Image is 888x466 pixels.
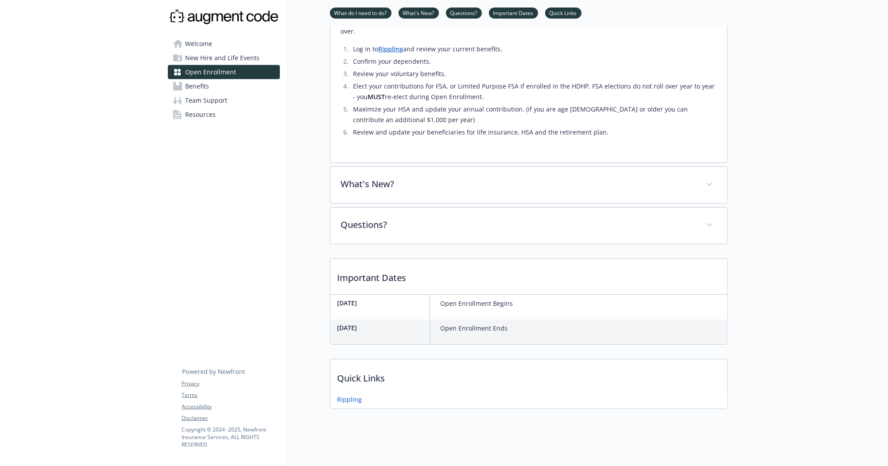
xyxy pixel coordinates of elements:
p: Open Enrollment Ends [441,323,508,334]
p: Open Enrollment is ACTIVE, meaning you MUST log in and make your benefit elections for the next y... [341,15,717,37]
a: Open Enrollment [168,65,280,79]
a: Terms [182,391,279,399]
a: Quick Links [545,8,582,17]
a: Rippling [337,395,362,404]
a: Disclaimer [182,414,279,422]
a: Rippling [378,45,403,53]
a: Questions? [446,8,482,17]
span: Benefits [186,79,209,93]
a: Team Support [168,93,280,108]
span: New Hire and Life Events [186,51,260,65]
a: Important Dates [489,8,538,17]
span: Welcome [186,37,213,51]
a: New Hire and Life Events [168,51,280,65]
a: Privacy [182,380,279,388]
p: Open Enrollment Begins [441,298,513,309]
li: Confirm your dependents. [351,56,717,67]
p: Important Dates [330,259,727,292]
span: Team Support [186,93,228,108]
a: What's New? [399,8,439,17]
div: Questions? [330,208,727,244]
a: Accessibility [182,403,279,411]
a: Resources [168,108,280,122]
li: Review your voluntary benefits. [351,69,717,79]
p: What's New? [341,177,695,191]
a: Benefits [168,79,280,93]
p: [DATE] [337,298,426,308]
li: Review and update your beneficiaries for life insurance, HSA and the retirement plan. [351,127,717,138]
p: Copyright © 2024 - 2025 , Newfront Insurance Services, ALL RIGHTS RESERVED [182,426,279,448]
p: [DATE] [337,323,426,332]
p: Quick Links [330,359,727,392]
strong: MUST [368,92,385,101]
li: Maximize your HSA and update your annual contribution. (if you are age [DEMOGRAPHIC_DATA] or olde... [351,104,717,125]
li: Log in to and review your current benefits. [351,44,717,54]
span: Open Enrollment [186,65,237,79]
p: Questions? [341,218,695,231]
a: Welcome [168,37,280,51]
a: What do I need to do? [330,8,392,17]
div: What's New? [330,167,727,203]
li: Elect your contributions for FSA, or Limited Purpose FSA if enrolled in the HDHP. FSA elections d... [351,81,717,102]
span: Resources [186,108,216,122]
